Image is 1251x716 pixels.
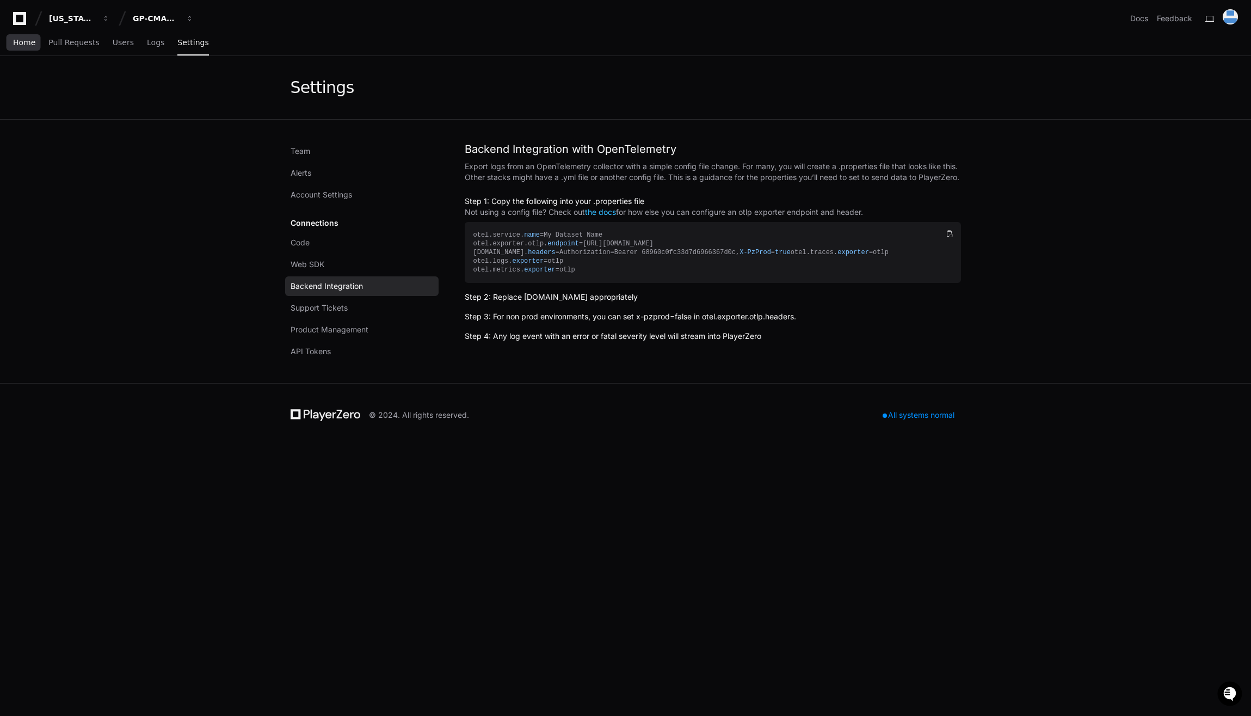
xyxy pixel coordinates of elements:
[465,141,961,157] h1: Backend Integration with OpenTelemetry
[291,168,311,178] span: Alerts
[45,9,114,28] button: [US_STATE] Pacific
[473,231,944,274] div: otel.service. =My Dataset Name otel.exporter.otlp. =[URL][DOMAIN_NAME] [DOMAIN_NAME]. =Authorizat...
[1223,9,1238,24] img: 171085085
[291,78,354,97] div: Settings
[48,30,99,55] a: Pull Requests
[133,13,180,24] div: GP-CMAG-SPARC
[528,249,555,256] span: headers
[291,259,324,270] span: Web SDK
[147,30,164,55] a: Logs
[37,92,138,101] div: We're available if you need us!
[1130,13,1148,24] a: Docs
[291,189,352,200] span: Account Settings
[291,146,310,157] span: Team
[1216,680,1246,709] iframe: Open customer support
[285,141,439,161] a: Team
[739,249,771,256] span: X-PzProd
[177,39,208,46] span: Settings
[1157,13,1192,24] button: Feedback
[285,320,439,340] a: Product Management
[291,281,363,292] span: Backend Integration
[285,163,439,183] a: Alerts
[285,342,439,361] a: API Tokens
[524,231,540,239] span: name
[48,39,99,46] span: Pull Requests
[147,39,164,46] span: Logs
[369,410,469,421] div: © 2024. All rights reserved.
[285,233,439,252] a: Code
[11,11,33,33] img: PlayerZero
[291,346,331,357] span: API Tokens
[291,324,368,335] span: Product Management
[113,30,134,55] a: Users
[285,298,439,318] a: Support Tickets
[13,39,35,46] span: Home
[291,303,348,313] span: Support Tickets
[837,249,869,256] span: exporter
[49,13,96,24] div: [US_STATE] Pacific
[465,161,961,183] p: Export logs from an OpenTelemetry collector with a simple config file change. For many, you will ...
[37,81,178,92] div: Start new chat
[113,39,134,46] span: Users
[11,44,198,61] div: Welcome
[465,207,863,217] a: Not using a config file? Check outthe docsfor how else you can configure an otlp exporter endpoin...
[524,266,556,274] span: exporter
[185,84,198,97] button: Start new chat
[177,30,208,55] a: Settings
[13,30,35,55] a: Home
[11,81,30,101] img: 1736555170064-99ba0984-63c1-480f-8ee9-699278ef63ed
[128,9,198,28] button: GP-CMAG-SPARC
[775,249,791,256] span: true
[285,185,439,205] a: Account Settings
[876,408,961,423] div: All systems normal
[547,240,579,248] span: endpoint
[108,114,132,122] span: Pylon
[77,114,132,122] a: Powered byPylon
[285,255,439,274] a: Web SDK
[285,276,439,296] a: Backend Integration
[465,311,961,322] h2: Step 3: For non prod environments, you can set x-pzprod=false in otel.exporter.otlp.headers.
[513,257,544,265] span: exporter
[465,331,961,342] h2: Step 4: Any log event with an error or fatal severity level will stream into PlayerZero
[465,196,961,207] h2: Step 1: Copy the following into your .properties file
[291,237,310,248] span: Code
[585,207,616,218] p: the docs
[465,292,961,303] h2: Step 2: Replace [DOMAIN_NAME] appropriately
